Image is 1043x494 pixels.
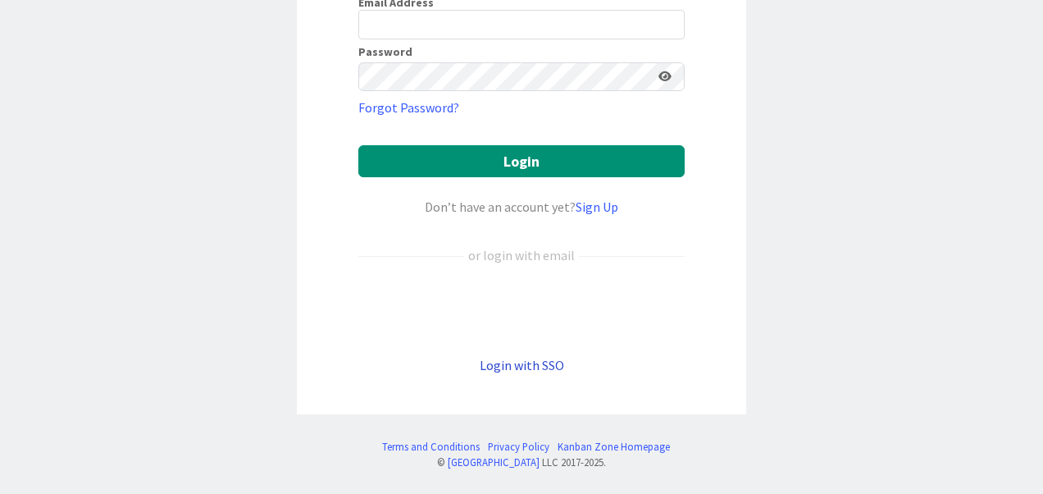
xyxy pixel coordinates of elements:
[576,199,618,215] a: Sign Up
[374,455,670,470] div: © LLC 2017- 2025 .
[358,145,685,177] button: Login
[358,197,685,217] div: Don’t have an account yet?
[480,357,564,373] a: Login with SSO
[448,455,540,469] a: [GEOGRAPHIC_DATA]
[558,439,670,455] a: Kanban Zone Homepage
[358,98,459,117] a: Forgot Password?
[382,439,480,455] a: Terms and Conditions
[464,245,579,265] div: or login with email
[488,439,549,455] a: Privacy Policy
[358,46,412,57] label: Password
[350,292,693,328] iframe: Sign in with Google Button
